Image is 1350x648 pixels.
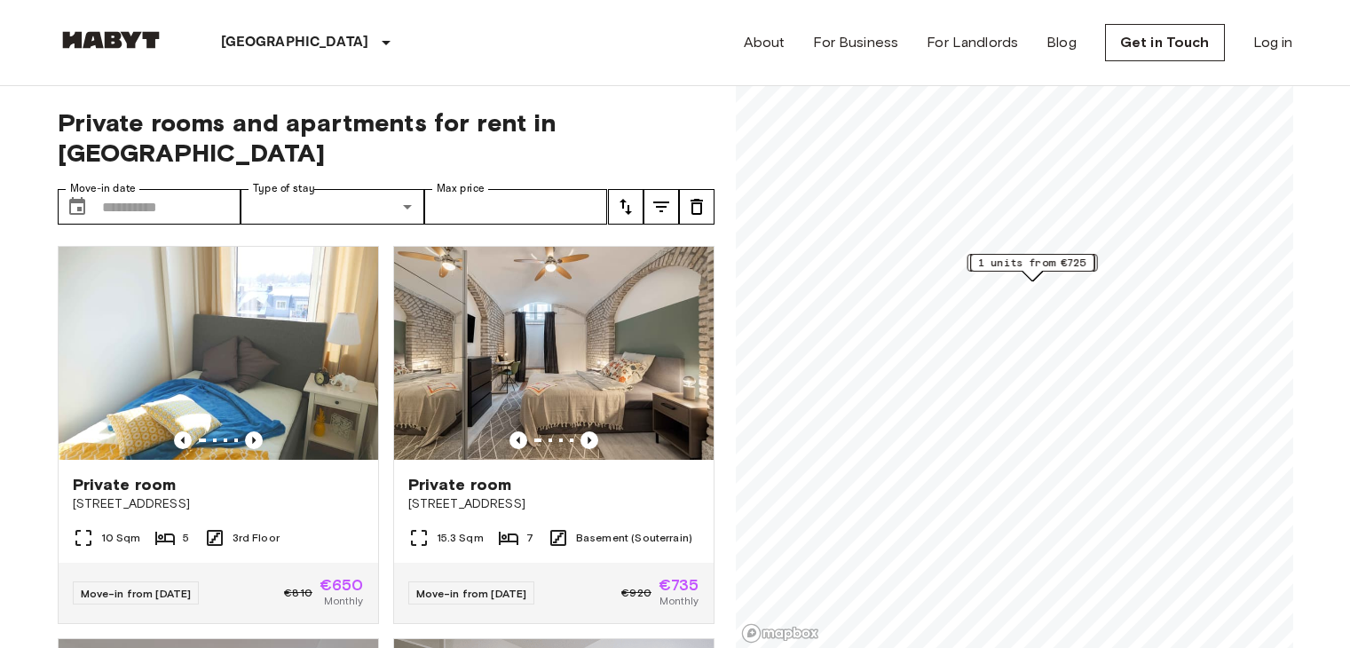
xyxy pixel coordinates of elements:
a: Get in Touch [1105,24,1225,61]
label: Move-in date [70,181,136,196]
img: Marketing picture of unit DE-02-011-001-01HF [59,247,378,460]
label: Max price [437,181,485,196]
button: tune [608,189,643,225]
span: [STREET_ADDRESS] [408,495,699,513]
button: Choose date [59,189,95,225]
button: tune [643,189,679,225]
span: 5 [183,530,189,546]
span: Private rooms and apartments for rent in [GEOGRAPHIC_DATA] [58,107,714,168]
p: [GEOGRAPHIC_DATA] [221,32,369,53]
div: Map marker [970,254,1094,281]
button: Previous image [580,431,598,449]
a: Log in [1253,32,1293,53]
span: Move-in from [DATE] [81,587,192,600]
span: €810 [284,585,312,601]
button: tune [679,189,714,225]
img: Marketing picture of unit DE-02-004-006-05HF [394,247,714,460]
span: 3rd Floor [233,530,280,546]
span: 7 [526,530,533,546]
a: For Landlords [927,32,1018,53]
button: Previous image [174,431,192,449]
a: Marketing picture of unit DE-02-011-001-01HFPrevious imagePrevious imagePrivate room[STREET_ADDRE... [58,246,379,624]
a: Mapbox logo [741,623,819,644]
span: 15.3 Sqm [437,530,484,546]
div: Map marker [967,254,1097,281]
span: Private room [408,474,512,495]
a: For Business [813,32,898,53]
span: Basement (Souterrain) [576,530,692,546]
span: 1 units from €725 [978,255,1086,271]
span: Move-in from [DATE] [416,587,527,600]
a: About [744,32,786,53]
span: 10 Sqm [101,530,141,546]
span: Monthly [324,593,363,609]
span: Monthly [659,593,699,609]
a: Blog [1046,32,1077,53]
span: €920 [621,585,651,601]
a: Marketing picture of unit DE-02-004-006-05HFPrevious imagePrevious imagePrivate room[STREET_ADDRE... [393,246,714,624]
button: Previous image [509,431,527,449]
span: €735 [659,577,699,593]
span: [STREET_ADDRESS] [73,495,364,513]
button: Previous image [245,431,263,449]
span: Private room [73,474,177,495]
label: Type of stay [253,181,315,196]
span: €650 [320,577,364,593]
img: Habyt [58,31,164,49]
